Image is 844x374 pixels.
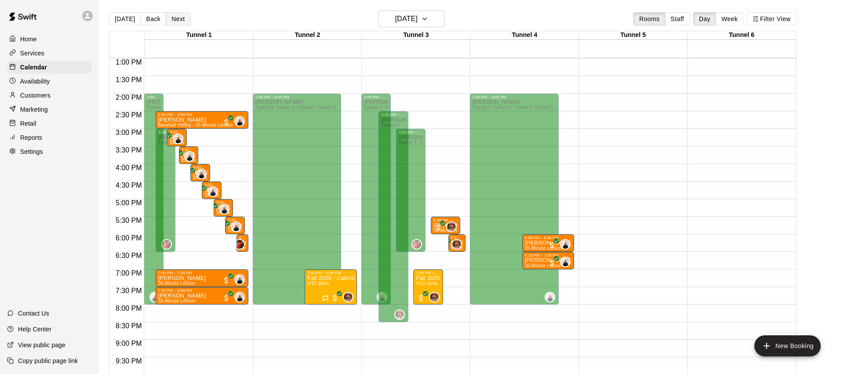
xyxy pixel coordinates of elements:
[158,298,196,303] span: 30-Minute Lesson
[160,135,169,144] span: All customers have paid
[305,269,357,305] div: 7:00 PM – 8:00 PM: Fall 2025 - Catching Camp
[7,89,92,102] div: Customers
[416,281,437,286] span: 4/12 spots filled
[20,133,42,142] p: Reports
[470,94,559,305] div: 2:00 PM – 8:00 PM: Available
[307,281,329,286] span: 4/12 spots filled
[433,218,458,222] div: 5:30 PM – 6:00 PM
[665,12,690,25] button: Staff
[222,118,231,127] span: All customers have paid
[564,239,571,250] span: Dom Denicola
[234,221,241,232] span: Dom Denicola
[207,186,218,197] div: Dom Denicola
[7,131,92,144] a: Reports
[716,12,743,25] button: Week
[447,222,456,231] img: Bryan Farrington
[158,281,196,286] span: 30-Minute Lesson
[170,130,184,134] div: 3:00 PM – 3:30 PM
[395,13,418,25] h6: [DATE]
[20,119,36,128] p: Retail
[20,105,48,114] p: Marketing
[561,258,570,266] img: Dom Denicola
[218,223,227,232] span: All customers have paid
[378,111,408,322] div: 2:30 PM – 8:30 PM: Available
[455,239,462,250] span: Bryan Farrington
[113,287,144,294] span: 7:30 PM
[140,12,166,25] button: Back
[234,116,245,127] div: Dom Denicola
[208,187,217,196] img: Dom Denicola
[18,309,49,318] p: Contact Us
[234,292,245,302] div: Dom Denicola
[560,257,571,267] div: Dom Denicola
[204,183,219,187] div: 4:30 PM – 5:00 PM
[238,239,245,250] span: Brian Loconsole
[361,94,391,305] div: 2:00 PM – 8:00 PM: Available
[228,218,242,222] div: 5:30 PM – 6:00 PM
[235,240,244,249] img: Brian Loconsole
[18,341,65,349] p: View public page
[20,49,44,58] p: Services
[331,294,339,302] span: All customers have paid
[239,236,245,240] div: 6:00 PM – 6:30 PM
[433,228,471,233] span: 30-Minute Lesson
[429,292,440,302] div: Bryan Farrington
[525,246,562,251] span: 30-Minute Lesson
[113,357,144,365] span: 9:30 PM
[149,292,160,302] div: Dom Denicola
[470,31,579,40] div: Tunnel 4
[113,217,144,224] span: 5:30 PM
[219,204,229,214] div: Dom Denicola
[161,239,172,250] div: Brian Loconsole
[196,169,207,179] div: Dom Denicola
[179,146,199,164] div: 3:30 PM – 4:00 PM: Ryan Kannry
[450,221,457,232] span: Bryan Farrington
[113,340,144,347] span: 9:00 PM
[202,182,222,199] div: 4:30 PM – 5:00 PM: Jackson Kane
[235,117,244,126] img: Dom Denicola
[109,12,141,25] button: [DATE]
[451,239,462,250] div: Bryan Farrington
[633,12,665,25] button: Rooms
[20,147,43,156] p: Settings
[564,257,571,267] span: Dom Denicola
[452,240,461,249] img: Bryan Farrington
[7,117,92,130] div: Retail
[238,116,245,127] span: Dom Denicola
[166,12,190,25] button: Next
[190,164,210,182] div: 4:00 PM – 4:30 PM: Abby Zabinski
[113,234,144,242] span: 6:00 PM
[113,182,144,189] span: 4:30 PM
[433,292,440,302] span: Bryan Farrington
[754,335,821,356] button: add
[7,61,92,74] a: Calendar
[747,12,796,25] button: Filter View
[20,63,47,72] p: Calendar
[188,151,195,162] span: Dom Denicola
[378,11,444,27] button: [DATE]
[113,322,144,330] span: 8:30 PM
[362,31,470,40] div: Tunnel 3
[184,151,195,162] div: Dom Denicola
[448,234,466,252] div: 6:00 PM – 6:30 PM: Quentin Scheidecker
[473,95,556,99] div: 2:00 PM – 8:00 PM
[394,309,405,320] div: Bryan Farrington
[7,33,92,46] a: Home
[343,292,353,302] div: Bryan Farrington
[113,199,144,207] span: 5:00 PM
[579,31,688,40] div: Tunnel 5
[381,113,405,117] div: 2:30 PM – 8:30 PM
[525,263,562,268] span: 30-Minute Lesson
[231,221,241,232] div: Dom Denicola
[545,292,555,302] div: Dom Denicola
[522,234,575,252] div: 6:00 PM – 6:30 PM: McKenna Falco
[158,113,246,117] div: 2:30 PM – 3:00 PM
[364,105,444,110] span: Tunnel 4, Tunnel 1, Tunnel 2, Tunnel 3
[144,94,164,305] div: 2:00 PM – 8:00 PM: Available
[113,58,144,66] span: 1:00 PM
[7,75,92,88] a: Availability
